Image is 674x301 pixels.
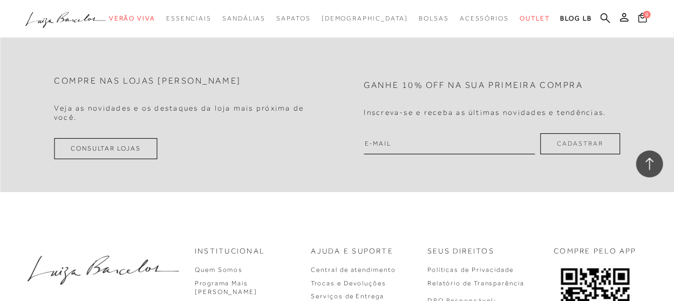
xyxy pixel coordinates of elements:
[322,15,409,22] span: [DEMOGRAPHIC_DATA]
[460,9,509,29] a: categoryNavScreenReaderText
[427,266,514,273] a: Políticas de Privacidade
[554,246,637,257] p: COMPRE PELO APP
[166,9,212,29] a: categoryNavScreenReaderText
[364,133,535,154] input: E-mail
[311,292,384,300] a: Serviços de Entrega
[195,279,257,296] a: Programa Mais [PERSON_NAME]
[427,279,525,287] a: Relatório de Transparência
[561,15,592,22] span: BLOG LB
[54,104,310,122] h4: Veja as novidades e os destaques da loja mais próxima de você.
[520,15,550,22] span: Outlet
[427,246,494,257] p: Seus Direitos
[364,80,583,91] h2: Ganhe 10% off na sua primeira compra
[276,15,310,22] span: Sapatos
[27,256,179,285] img: luiza-barcelos.png
[643,11,651,18] span: 0
[364,108,607,117] h4: Inscreva-se e receba as últimas novidades e tendências.
[311,246,394,257] p: Ajuda e Suporte
[109,15,155,22] span: Verão Viva
[561,9,592,29] a: BLOG LB
[54,76,241,86] h2: Compre nas lojas [PERSON_NAME]
[635,12,650,26] button: 0
[311,266,396,273] a: Central de atendimento
[541,133,620,154] button: Cadastrar
[520,9,550,29] a: categoryNavScreenReaderText
[109,9,155,29] a: categoryNavScreenReaderText
[419,15,449,22] span: Bolsas
[222,9,265,29] a: categoryNavScreenReaderText
[195,246,265,257] p: Institucional
[460,15,509,22] span: Acessórios
[311,279,386,287] a: Trocas e Devoluções
[276,9,310,29] a: categoryNavScreenReaderText
[166,15,212,22] span: Essenciais
[195,266,243,273] a: Quem Somos
[54,138,158,159] a: Consultar Lojas
[322,9,409,29] a: noSubCategoriesText
[419,9,449,29] a: categoryNavScreenReaderText
[222,15,265,22] span: Sandálias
